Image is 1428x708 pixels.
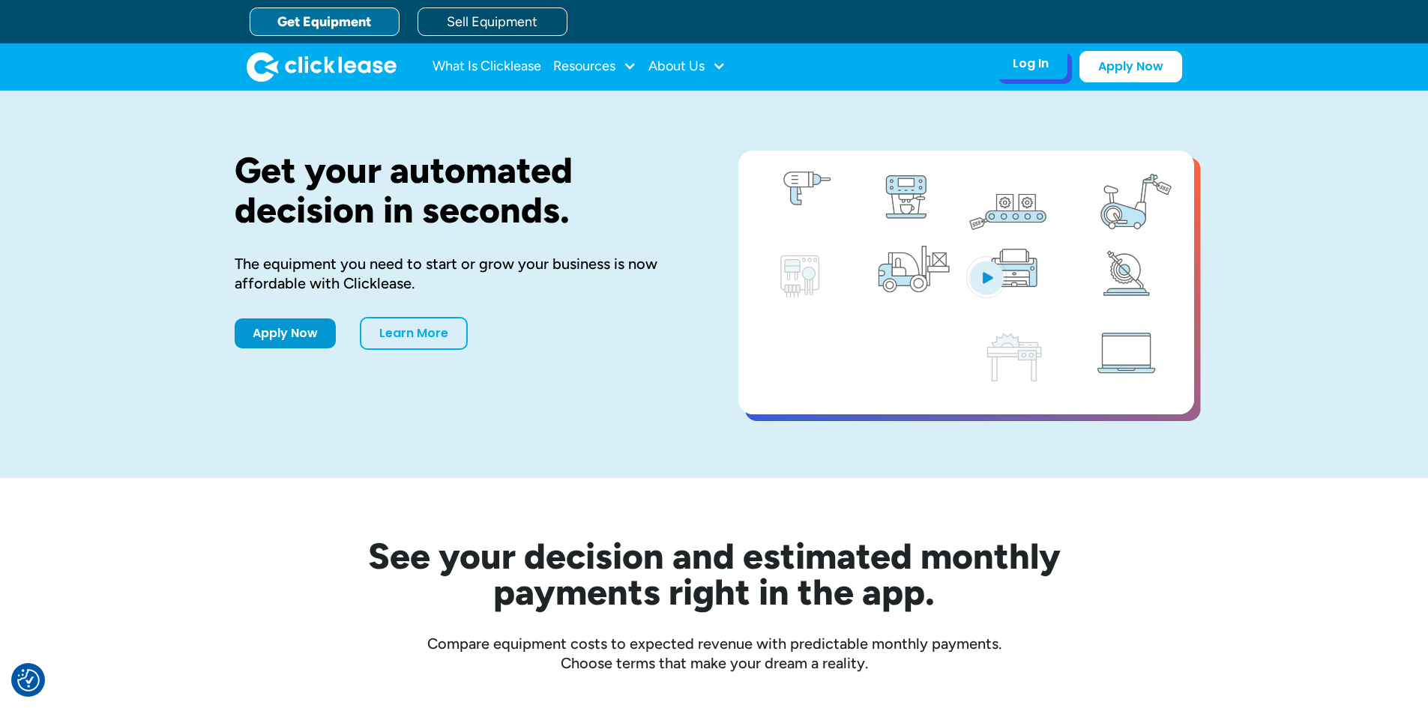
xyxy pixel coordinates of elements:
a: home [247,52,397,82]
div: Compare equipment costs to expected revenue with predictable monthly payments. Choose terms that ... [235,634,1194,673]
div: Resources [553,52,636,82]
img: Revisit consent button [17,669,40,692]
div: The equipment you need to start or grow your business is now affordable with Clicklease. [235,254,690,293]
a: Apply Now [235,318,336,348]
a: Get Equipment [250,7,400,36]
div: Log In [1013,56,1049,71]
a: open lightbox [738,151,1194,414]
a: Sell Equipment [418,7,567,36]
h2: See your decision and estimated monthly payments right in the app. [295,538,1134,610]
h1: Get your automated decision in seconds. [235,151,690,230]
img: Blue play button logo on a light blue circular background [966,256,1007,298]
div: About Us [648,52,726,82]
button: Consent Preferences [17,669,40,692]
img: Clicklease logo [247,52,397,82]
a: What Is Clicklease [433,52,541,82]
a: Learn More [360,317,468,350]
a: Apply Now [1079,51,1182,82]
